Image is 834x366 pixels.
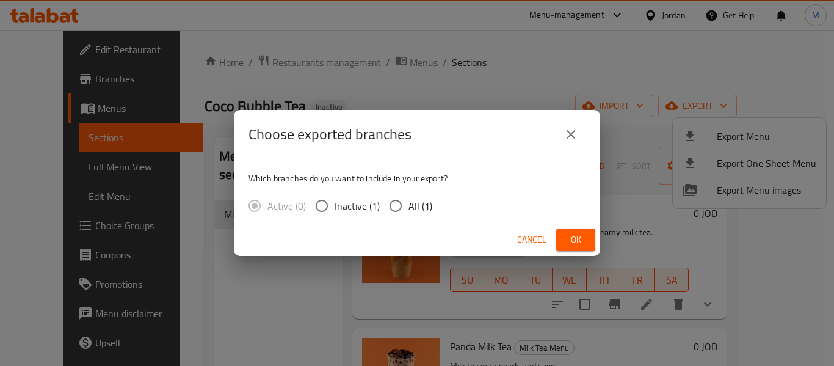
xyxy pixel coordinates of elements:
h2: Choose exported branches [248,125,412,144]
span: All (1) [408,199,432,213]
span: Ok [566,232,586,247]
span: Inactive (1) [335,199,380,213]
button: Ok [556,229,595,251]
button: Cancel [512,229,551,251]
button: close [556,120,586,149]
span: Active (0) [267,199,306,213]
span: Cancel [517,232,546,247]
p: Which branches do you want to include in your export? [248,172,586,185]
